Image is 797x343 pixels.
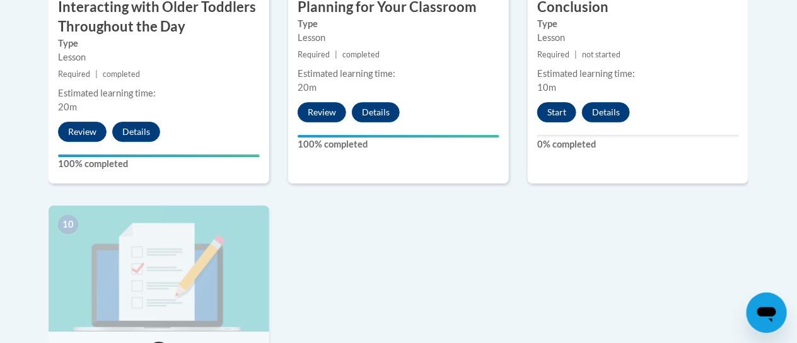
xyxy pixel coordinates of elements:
[537,82,556,93] span: 10m
[537,137,739,151] label: 0% completed
[58,215,78,234] span: 10
[747,293,787,333] iframe: Button to launch messaging window
[58,154,260,157] div: Your progress
[537,31,739,45] div: Lesson
[298,137,499,151] label: 100% completed
[103,69,140,79] span: completed
[298,135,499,137] div: Your progress
[58,69,90,79] span: Required
[298,50,330,59] span: Required
[352,102,400,122] button: Details
[58,37,260,50] label: Type
[49,206,269,332] img: Course Image
[537,67,739,81] div: Estimated learning time:
[335,50,337,59] span: |
[582,50,620,59] span: not started
[58,122,107,142] button: Review
[537,102,576,122] button: Start
[537,17,739,31] label: Type
[298,67,499,81] div: Estimated learning time:
[298,17,499,31] label: Type
[298,31,499,45] div: Lesson
[298,102,346,122] button: Review
[582,102,630,122] button: Details
[95,69,98,79] span: |
[342,50,380,59] span: completed
[58,86,260,100] div: Estimated learning time:
[112,122,160,142] button: Details
[58,50,260,64] div: Lesson
[574,50,577,59] span: |
[298,82,317,93] span: 20m
[58,102,77,112] span: 20m
[537,50,569,59] span: Required
[58,157,260,171] label: 100% completed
